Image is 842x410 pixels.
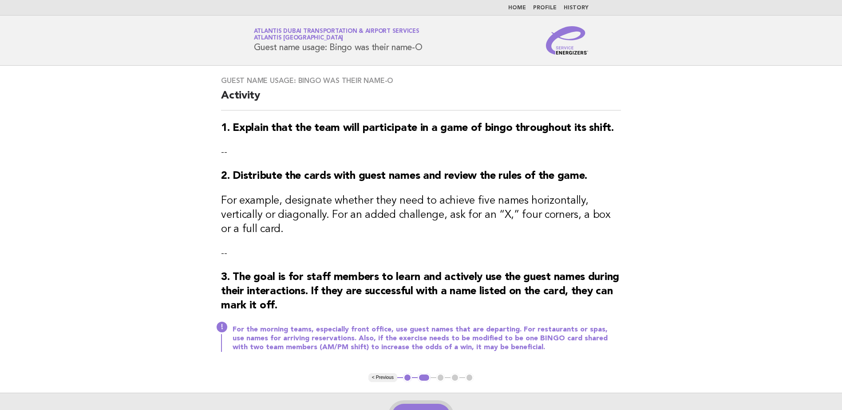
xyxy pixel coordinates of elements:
a: Home [508,5,526,11]
button: < Previous [368,373,397,382]
img: Service Energizers [546,26,589,55]
a: History [564,5,589,11]
a: Profile [533,5,557,11]
strong: 2. Distribute the cards with guest names and review the rules of the game. [221,171,587,181]
span: Atlantis [GEOGRAPHIC_DATA] [254,35,344,41]
h1: Guest name usage: Bingo was their name-O [254,29,423,52]
a: Atlantis Dubai Transportation & Airport ServicesAtlantis [GEOGRAPHIC_DATA] [254,28,419,41]
p: -- [221,146,621,158]
strong: 3. The goal is for staff members to learn and actively use the guest names during their interacti... [221,272,619,311]
button: 2 [418,373,431,382]
p: -- [221,247,621,260]
strong: 1. Explain that the team will participate in a game of bingo throughout its shift. [221,123,613,134]
button: 1 [403,373,412,382]
h3: For example, designate whether they need to achieve five names horizontally, vertically or diagon... [221,194,621,237]
p: For the morning teams, especially front office, use guest names that are departing. For restauran... [233,325,621,352]
h2: Activity [221,89,621,110]
h3: Guest name usage: Bingo was their name-O [221,76,621,85]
